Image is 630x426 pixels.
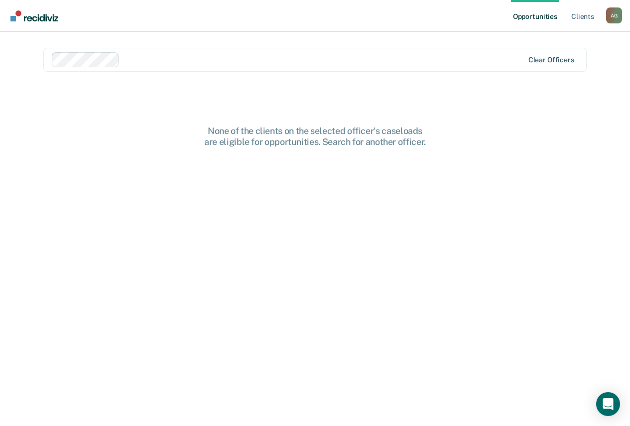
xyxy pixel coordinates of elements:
[156,126,475,147] div: None of the clients on the selected officer's caseloads are eligible for opportunities. Search fo...
[596,392,620,416] div: Open Intercom Messenger
[606,7,622,23] div: A G
[10,10,58,21] img: Recidiviz
[606,7,622,23] button: Profile dropdown button
[528,56,574,64] div: Clear officers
